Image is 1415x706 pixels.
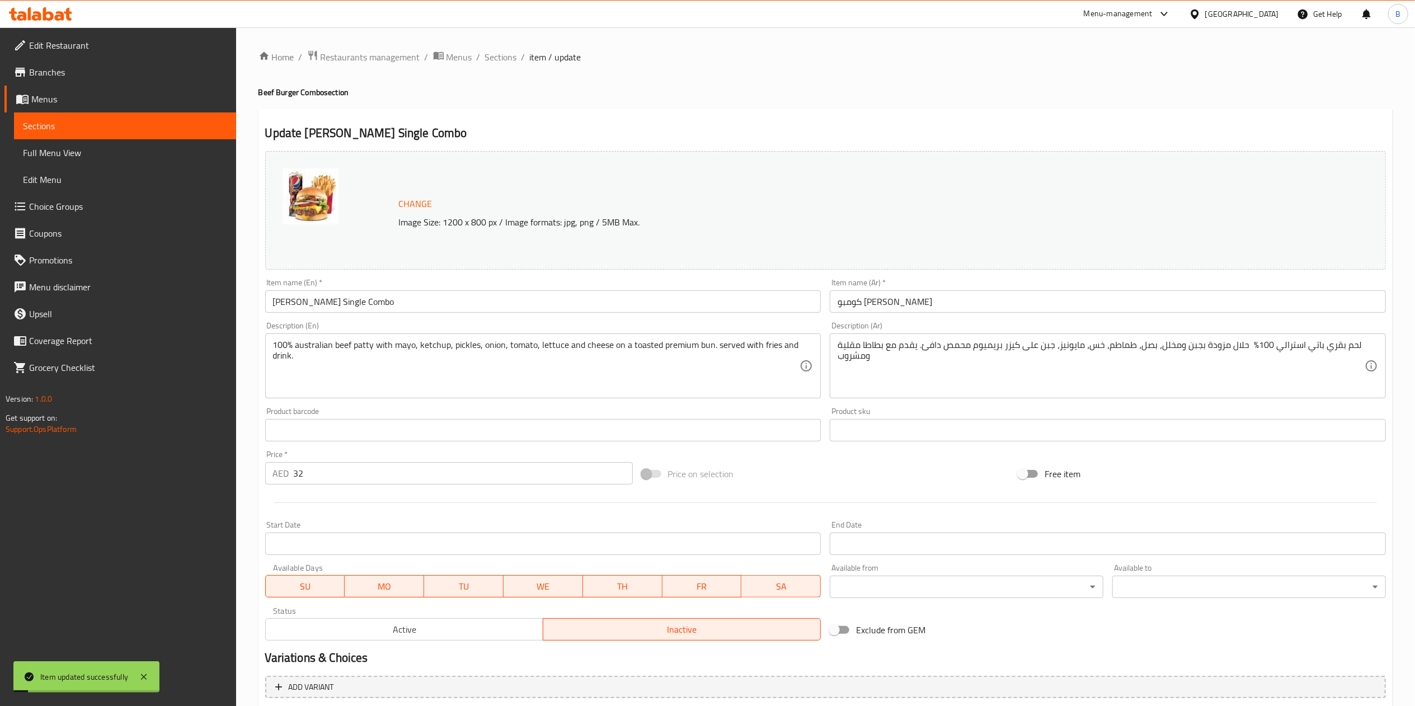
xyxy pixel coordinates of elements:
span: MO [349,578,420,595]
span: Promotions [29,253,227,267]
button: TH [583,575,662,597]
a: Restaurants management [307,50,420,64]
span: Full Menu View [23,146,227,159]
span: Inactive [548,622,816,638]
span: FR [667,578,737,595]
a: Promotions [4,247,236,274]
a: Grocery Checklist [4,354,236,381]
a: Upsell [4,300,236,327]
span: Coupons [29,227,227,240]
button: Change [394,192,437,215]
span: Menus [31,92,227,106]
a: Sections [485,50,517,64]
h2: Update [PERSON_NAME] Single Combo [265,125,1386,142]
span: Restaurants management [321,50,420,64]
img: Daves_Single_Burger_Combo638681140379636721.jpg [283,168,339,224]
span: Branches [29,65,227,79]
span: Price on selection [668,467,734,481]
span: Edit Menu [23,173,227,186]
span: Choice Groups [29,200,227,213]
li: / [425,50,429,64]
button: FR [662,575,742,597]
li: / [521,50,525,64]
a: Edit Restaurant [4,32,236,59]
a: Full Menu View [14,139,236,166]
div: Menu-management [1084,7,1153,21]
span: 1.0.0 [35,392,52,406]
div: [GEOGRAPHIC_DATA] [1205,8,1279,20]
span: Free item [1045,467,1080,481]
input: Please enter product sku [830,419,1386,441]
span: Coverage Report [29,334,227,347]
button: SA [741,575,821,597]
button: TU [424,575,504,597]
span: Menu disclaimer [29,280,227,294]
p: AED [273,467,289,480]
input: Please enter price [294,462,633,484]
a: Menus [433,50,472,64]
button: WE [504,575,583,597]
button: MO [345,575,424,597]
input: Please enter product barcode [265,419,821,441]
span: TH [587,578,658,595]
button: Active [265,618,543,641]
span: Grocery Checklist [29,361,227,374]
a: Support.OpsPlatform [6,422,77,436]
button: Add variant [265,676,1386,699]
span: Change [399,196,433,212]
a: Branches [4,59,236,86]
div: ​ [1112,576,1386,598]
a: Choice Groups [4,193,236,220]
span: WE [508,578,579,595]
a: Coupons [4,220,236,247]
textarea: 100% australian beef patty with mayo, ketchup, pickles, onion, tomato, lettuce and cheese on a to... [273,340,800,393]
li: / [299,50,303,64]
input: Enter name En [265,290,821,313]
span: SU [270,578,341,595]
span: Get support on: [6,411,57,425]
p: Image Size: 1200 x 800 px / Image formats: jpg, png / 5MB Max. [394,215,1209,229]
span: TU [429,578,499,595]
span: Add variant [289,680,334,694]
li: / [477,50,481,64]
a: Home [258,50,294,64]
h2: Variations & Choices [265,649,1386,666]
a: Sections [14,112,236,139]
div: Item updated successfully [40,671,128,683]
span: Menus [446,50,472,64]
a: Menu disclaimer [4,274,236,300]
span: Upsell [29,307,227,321]
span: Exclude from GEM [856,623,925,637]
span: Edit Restaurant [29,39,227,52]
input: Enter name Ar [830,290,1386,313]
span: SA [746,578,816,595]
span: Version: [6,392,33,406]
a: Edit Menu [14,166,236,193]
a: Menus [4,86,236,112]
div: ​ [830,576,1103,598]
a: Coverage Report [4,327,236,354]
textarea: لحم بقري باتي استرالي 100% حلال مزودة بجبن ومخلل، بصل، طماطم، خس، مايونيز، جبن على كيزر بريميوم م... [838,340,1365,393]
nav: breadcrumb [258,50,1393,64]
span: item / update [530,50,581,64]
button: Inactive [543,618,821,641]
button: SU [265,575,345,597]
h4: Beef Burger Combo section [258,87,1393,98]
span: Active [270,622,539,638]
span: Sections [23,119,227,133]
span: B [1395,8,1400,20]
